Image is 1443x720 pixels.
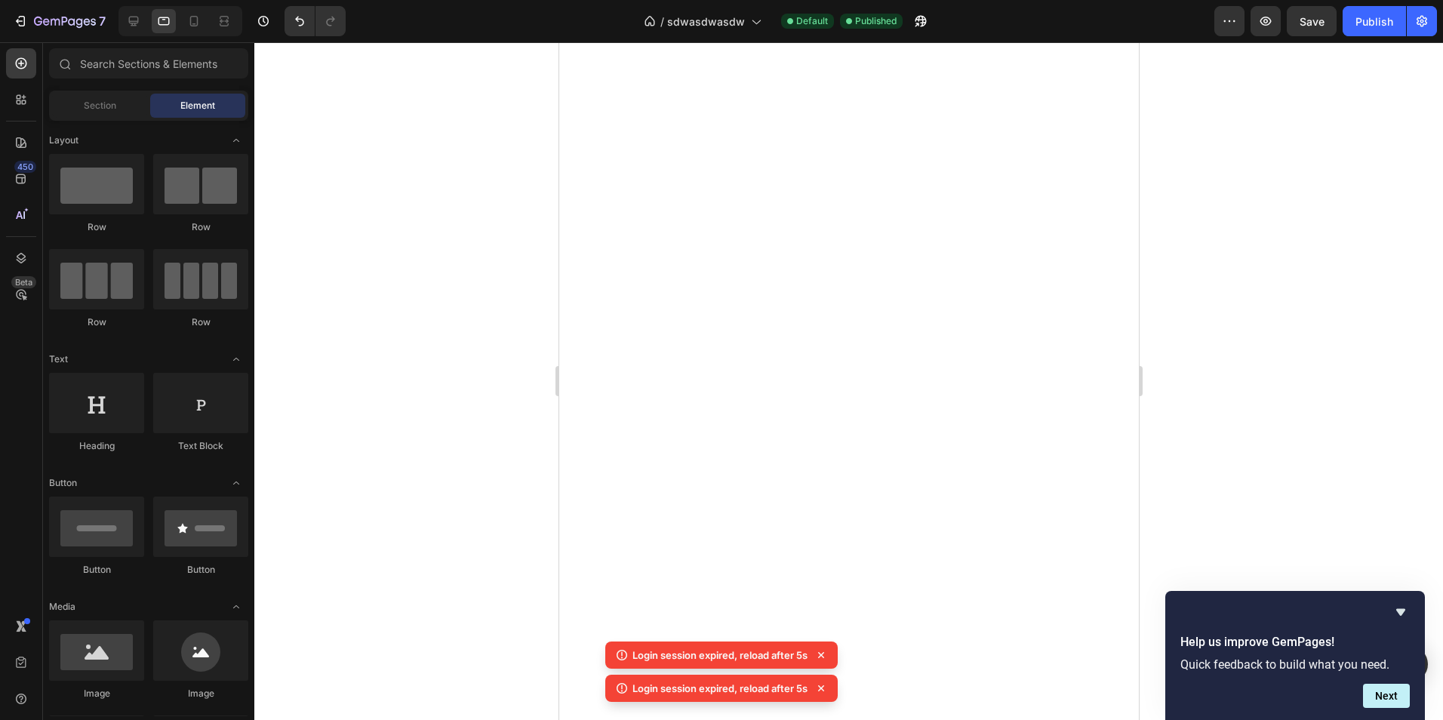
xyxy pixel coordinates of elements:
[49,315,144,329] div: Row
[1343,6,1406,36] button: Publish
[49,476,77,490] span: Button
[49,439,144,453] div: Heading
[49,352,68,366] span: Text
[49,134,78,147] span: Layout
[153,687,248,700] div: Image
[224,595,248,619] span: Toggle open
[49,600,75,614] span: Media
[14,161,36,173] div: 450
[285,6,346,36] div: Undo/Redo
[1392,603,1410,621] button: Hide survey
[1355,14,1393,29] div: Publish
[632,648,808,663] p: Login session expired, reload after 5s
[855,14,897,28] span: Published
[49,687,144,700] div: Image
[1180,633,1410,651] h2: Help us improve GemPages!
[660,14,664,29] span: /
[1180,603,1410,708] div: Help us improve GemPages!
[1363,684,1410,708] button: Next question
[11,276,36,288] div: Beta
[84,99,116,112] span: Section
[6,6,112,36] button: 7
[49,48,248,78] input: Search Sections & Elements
[153,220,248,234] div: Row
[1300,15,1325,28] span: Save
[1287,6,1337,36] button: Save
[224,471,248,495] span: Toggle open
[559,42,1139,720] iframe: Design area
[180,99,215,112] span: Element
[667,14,745,29] span: sdwasdwasdw
[224,347,248,371] span: Toggle open
[796,14,828,28] span: Default
[632,681,808,696] p: Login session expired, reload after 5s
[224,128,248,152] span: Toggle open
[153,315,248,329] div: Row
[49,220,144,234] div: Row
[99,12,106,30] p: 7
[153,439,248,453] div: Text Block
[153,563,248,577] div: Button
[49,563,144,577] div: Button
[1180,657,1410,672] p: Quick feedback to build what you need.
